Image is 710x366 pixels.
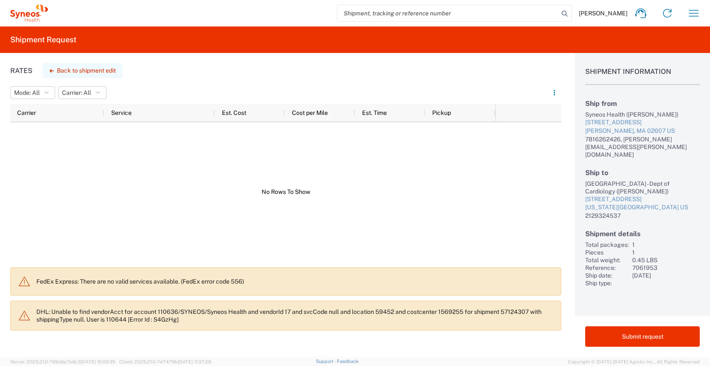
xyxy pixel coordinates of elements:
button: Mode: All [10,86,55,99]
span: Est. Time [362,109,387,116]
div: [US_STATE][GEOGRAPHIC_DATA] US [585,203,700,212]
div: 7816262426, [PERSON_NAME][EMAIL_ADDRESS][PERSON_NAME][DOMAIN_NAME] [585,135,700,158]
div: 1 [632,249,700,256]
span: Est. Cost [222,109,246,116]
h2: Ship to [585,169,700,177]
h1: Shipment Information [585,67,700,85]
h2: Shipment Request [10,35,77,45]
span: Cost per Mile [292,109,328,116]
a: [STREET_ADDRESS][US_STATE][GEOGRAPHIC_DATA] US [585,195,700,212]
div: 2129324537 [585,212,700,220]
div: Reference: [585,264,629,272]
span: Copyright © [DATE]-[DATE] Agistix Inc., All Rights Reserved [568,358,700,366]
span: [DATE] 11:37:29 [178,359,211,364]
p: FedEx Express: There are no valid services available. (FedEx error code 556) [36,278,554,285]
a: Support [316,359,337,364]
input: Shipment, tracking or reference number [337,5,559,21]
div: Pieces [585,249,629,256]
span: [PERSON_NAME] [579,9,628,17]
h2: Ship from [585,100,700,108]
span: Carrier: All [62,89,91,97]
span: [DATE] 10:09:35 [81,359,115,364]
div: Ship type: [585,279,629,287]
div: Total weight: [585,256,629,264]
div: [DATE] [632,272,700,279]
button: Back to shipment edit [43,63,123,78]
div: [STREET_ADDRESS] [585,118,700,127]
span: Service [111,109,132,116]
a: [STREET_ADDRESS][PERSON_NAME], MA 02607 US [585,118,700,135]
a: Feedback [337,359,359,364]
div: 7061953 [632,264,700,272]
span: Client: 2025.21.0-7d7479b [119,359,211,364]
span: Mode: All [14,89,40,97]
span: Server: 2025.21.0-769a9a7b8c3 [10,359,115,364]
button: Carrier: All [58,86,106,99]
div: [GEOGRAPHIC_DATA] - Dept of Cardiology ([PERSON_NAME]) [585,180,700,195]
div: 0.45 LBS [632,256,700,264]
h1: Rates [10,67,32,75]
div: Ship date: [585,272,629,279]
div: [STREET_ADDRESS] [585,195,700,204]
button: Submit request [585,326,700,347]
div: Total packages: [585,241,629,249]
span: Pickup [432,109,451,116]
h2: Shipment details [585,230,700,238]
div: 1 [632,241,700,249]
div: [PERSON_NAME], MA 02607 US [585,127,700,135]
p: DHL: Unable to find vendorAcct for account 110636/SYNEOS/Syneos Health and vendorId 17 and svcCod... [36,308,554,323]
div: Syneos Health ([PERSON_NAME]) [585,111,700,118]
span: Carrier [17,109,36,116]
